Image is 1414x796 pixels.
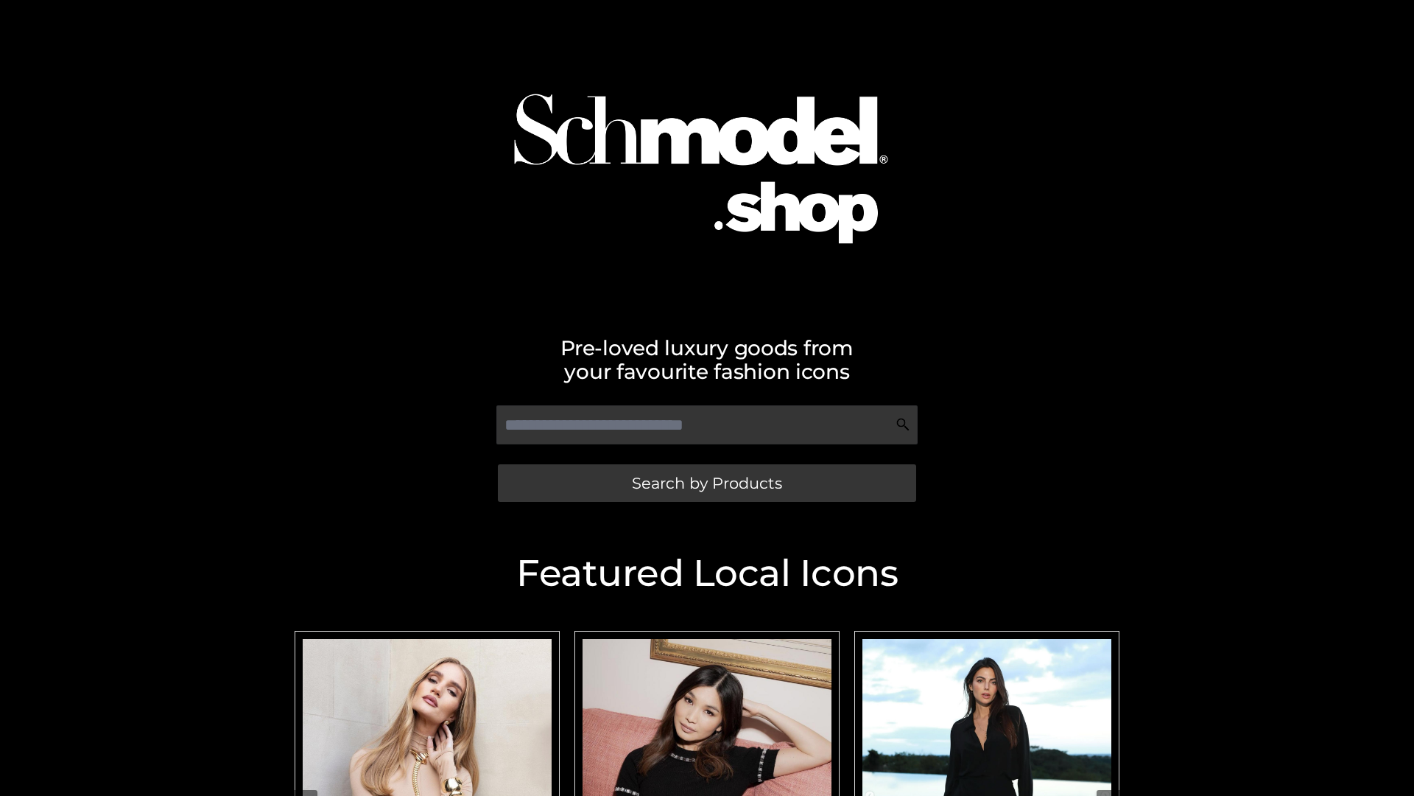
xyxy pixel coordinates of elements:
img: Search Icon [896,417,910,432]
h2: Pre-loved luxury goods from your favourite fashion icons [287,336,1127,383]
a: Search by Products [498,464,916,502]
span: Search by Products [632,475,782,491]
h2: Featured Local Icons​ [287,555,1127,592]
